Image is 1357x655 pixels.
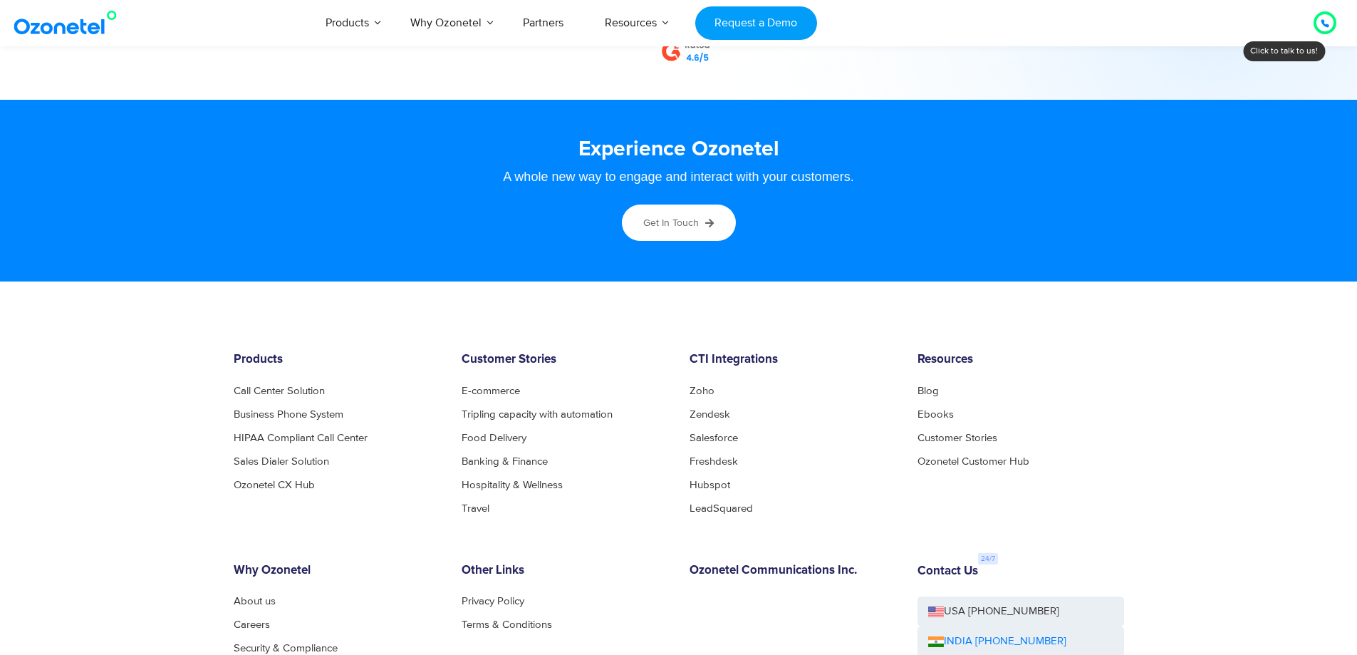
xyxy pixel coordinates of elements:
[643,217,699,229] span: Get in touch
[690,409,730,420] a: Zendesk
[917,456,1029,467] a: Ozonetel Customer Hub
[690,564,896,578] h6: Ozonetel Communications Inc.
[248,170,1110,183] div: A whole new way to engage and interact with your customers.
[928,636,944,647] img: ind-flag.png
[462,386,520,396] a: E-commerce
[234,596,276,607] a: About us
[917,386,939,396] a: Blog
[234,643,338,654] a: Security & Compliance
[234,353,440,367] h6: Products
[234,480,315,490] a: Ozonetel CX Hub
[917,409,954,420] a: Ebooks
[622,205,736,241] a: Get in touch
[917,564,978,579] h6: Contact Us
[695,6,817,40] a: Request a Demo
[690,386,714,396] a: Zoho
[690,503,753,514] a: LeadSquared
[690,353,896,367] h6: CTI Integrations
[234,564,440,578] h6: Why Ozonetel
[462,433,526,443] a: Food Delivery
[462,409,613,420] a: Tripling capacity with automation
[917,353,1124,367] h6: Resources
[234,619,270,630] a: Careers
[690,433,738,443] a: Salesforce
[462,353,668,367] h6: Customer Stories
[234,409,343,420] a: Business Phone System
[234,456,329,467] a: Sales Dialer Solution
[928,607,944,617] img: us-flag.png
[462,564,668,578] h6: Other Links
[690,456,738,467] a: Freshdesk
[234,433,368,443] a: HIPAA Compliant Call Center
[917,433,997,443] a: Customer Stories
[690,480,730,490] a: Hubspot
[462,619,552,630] a: Terms & Conditions
[462,503,489,514] a: Travel
[462,456,548,467] a: Banking & Finance
[462,480,563,490] a: Hospitality & Wellness
[917,597,1124,627] a: USA [PHONE_NUMBER]
[462,596,524,607] a: Privacy Policy
[234,386,325,396] a: Call Center Solution
[928,634,1066,650] a: INDIA [PHONE_NUMBER]
[248,135,1110,163] h3: Experience Ozonetel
